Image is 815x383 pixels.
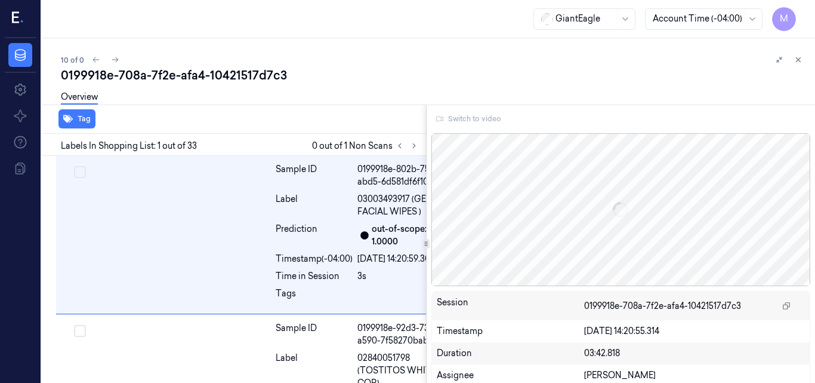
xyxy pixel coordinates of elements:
div: Prediction [276,223,353,248]
div: Timestamp (-04:00) [276,253,353,265]
div: 3s [357,270,452,283]
div: [DATE] 14:20:55.314 [584,325,805,338]
div: Duration [437,347,584,360]
a: Overview [61,91,98,105]
div: Session [437,296,584,315]
div: 0199918e-708a-7f2e-afa4-10421517d7c3 [61,67,805,84]
div: [PERSON_NAME] [584,369,805,382]
div: Timestamp [437,325,584,338]
div: Assignee [437,369,584,382]
span: 0 out of 1 Non Scans [312,139,421,153]
div: [DATE] 14:20:59.307 [357,253,452,265]
div: 03:42.818 [584,347,805,360]
button: Tag [58,109,95,128]
div: 0199918e-802b-75fa-abd5-6d581df6f10b [357,163,452,188]
div: 0199918e-92d3-7305-a590-7f58270babf7 [357,322,452,347]
span: 10 of 0 [61,55,84,65]
div: Label [276,193,353,218]
span: 0199918e-708a-7f2e-afa4-10421517d7c3 [584,300,741,312]
span: Labels In Shopping List: 1 out of 33 [61,140,197,152]
span: 03003493917 (GE FACIAL WIPES ) [357,193,452,218]
button: Select row [74,325,86,337]
button: M [772,7,796,31]
div: out-of-scope: 1.0000 [372,223,452,248]
div: Time in Session [276,270,353,283]
div: Sample ID [276,163,353,188]
button: Select row [74,166,86,178]
div: Tags [276,287,353,307]
div: Sample ID [276,322,353,347]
